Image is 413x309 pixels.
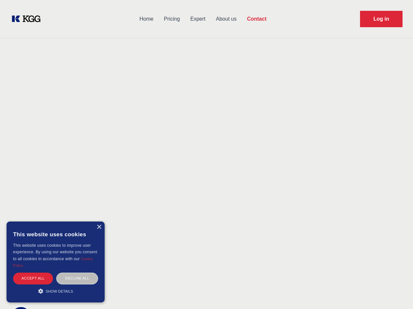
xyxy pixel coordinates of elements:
span: Show details [46,289,73,293]
iframe: Chat Widget [380,278,413,309]
a: Pricing [159,10,185,28]
div: Close [96,225,101,230]
a: Contact [242,10,272,28]
a: About us [211,10,242,28]
a: Request Demo [360,11,403,27]
a: Expert [185,10,211,28]
div: Accept all [13,273,53,284]
a: Home [134,10,159,28]
div: This website uses cookies [13,226,98,242]
a: KOL Knowledge Platform: Talk to Key External Experts (KEE) [10,14,46,24]
span: This website uses cookies to improve user experience. By using our website you consent to all coo... [13,243,97,261]
div: Show details [13,288,98,294]
a: Cookie Policy [13,257,93,267]
div: Decline all [56,273,98,284]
